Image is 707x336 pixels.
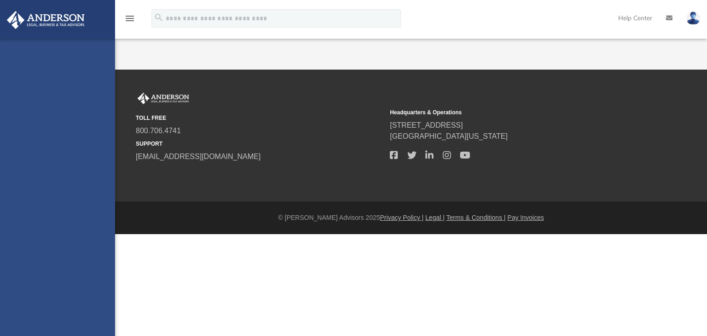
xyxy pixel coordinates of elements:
[686,12,700,25] img: User Pic
[124,18,135,24] a: menu
[136,153,261,160] a: [EMAIL_ADDRESS][DOMAIN_NAME]
[446,214,506,221] a: Terms & Conditions |
[136,127,181,135] a: 800.706.4741
[154,12,164,23] i: search
[390,132,508,140] a: [GEOGRAPHIC_DATA][US_STATE]
[124,13,135,24] i: menu
[390,121,463,129] a: [STREET_ADDRESS]
[380,214,424,221] a: Privacy Policy |
[425,214,445,221] a: Legal |
[136,93,191,105] img: Anderson Advisors Platinum Portal
[115,213,707,223] div: © [PERSON_NAME] Advisors 2025
[390,108,637,117] small: Headquarters & Operations
[507,214,544,221] a: Pay Invoices
[4,11,87,29] img: Anderson Advisors Platinum Portal
[136,114,383,122] small: TOLL FREE
[136,140,383,148] small: SUPPORT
